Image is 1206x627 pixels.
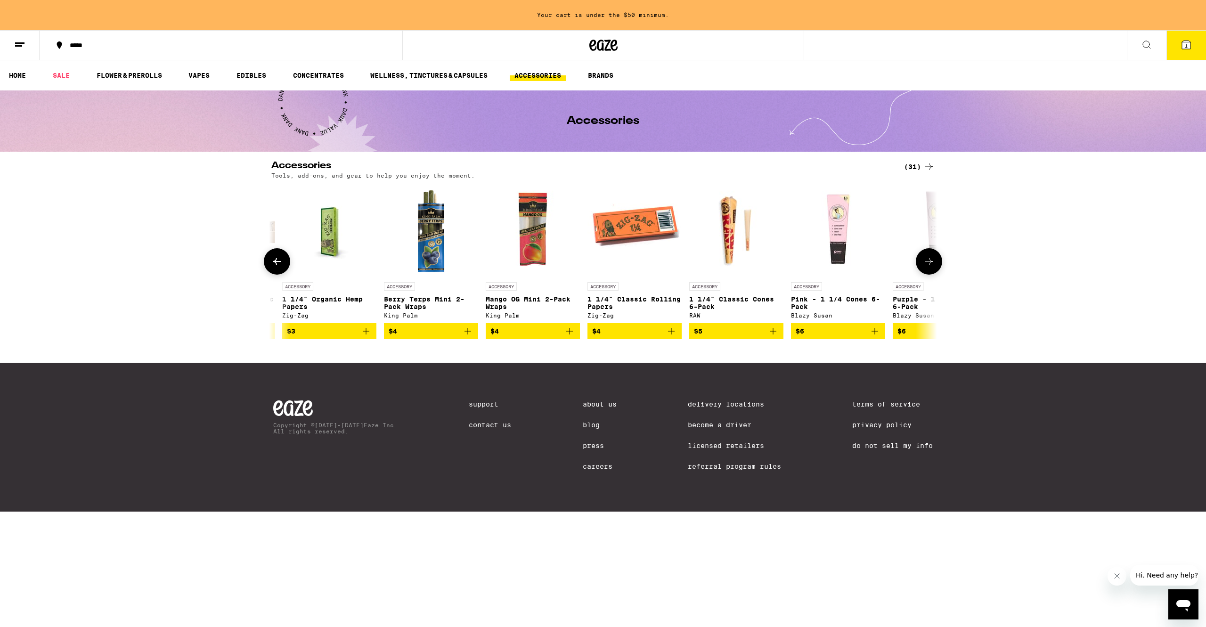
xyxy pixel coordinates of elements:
p: ACCESSORY [384,282,415,291]
a: CONCENTRATES [288,70,349,81]
a: Do Not Sell My Info [852,442,933,449]
img: Zig-Zag - 1 1/4" Organic Hemp Papers [282,183,376,277]
span: 1 [1185,43,1188,49]
p: ACCESSORY [486,282,517,291]
a: Careers [583,463,617,470]
span: $4 [389,327,397,335]
h2: Accessories [271,161,888,172]
span: $4 [490,327,499,335]
img: Zig-Zag - 1 1/4" Classic Rolling Papers [587,183,682,277]
button: Add to bag [587,323,682,339]
a: Open page for Mango OG Mini 2-Pack Wraps from King Palm [486,183,580,323]
p: Purple - 1 1/4 Cones 6-Pack [893,295,987,310]
button: Add to bag [282,323,376,339]
h1: Accessories [567,115,639,127]
p: Berry Terps Mini 2-Pack Wraps [384,295,478,310]
div: RAW [689,312,783,318]
button: Add to bag [384,323,478,339]
a: (31) [904,161,935,172]
a: EDIBLES [232,70,271,81]
a: About Us [583,400,617,408]
p: ACCESSORY [587,282,619,291]
a: Open page for Berry Terps Mini 2-Pack Wraps from King Palm [384,183,478,323]
div: King Palm [486,312,580,318]
a: ACCESSORIES [510,70,566,81]
button: Add to bag [791,323,885,339]
div: King Palm [384,312,478,318]
a: WELLNESS, TINCTURES & CAPSULES [366,70,492,81]
p: Copyright © [DATE]-[DATE] Eaze Inc. All rights reserved. [273,422,398,434]
a: Open page for 1 1/4" Organic Hemp Papers from Zig-Zag [282,183,376,323]
p: Mango OG Mini 2-Pack Wraps [486,295,580,310]
button: 1 [1166,31,1206,60]
iframe: Close message [1108,567,1126,586]
img: King Palm - Berry Terps Mini 2-Pack Wraps [384,183,478,277]
a: SALE [48,70,74,81]
img: Blazy Susan - Purple - 1 1/4 Cones 6-Pack [893,183,987,277]
span: $6 [897,327,906,335]
a: Delivery Locations [688,400,781,408]
a: Open page for 1 1/4" Classic Rolling Papers from Zig-Zag [587,183,682,323]
img: Blazy Susan - Pink - 1 1/4 Cones 6-Pack [791,183,885,277]
p: 1 1/4" Organic Hemp Papers [282,295,376,310]
a: Licensed Retailers [688,442,781,449]
p: Tools, add-ons, and gear to help you enjoy the moment. [271,172,475,179]
button: Add to bag [486,323,580,339]
div: Blazy Susan [893,312,987,318]
p: ACCESSORY [791,282,822,291]
a: Support [469,400,511,408]
a: BRANDS [583,70,618,81]
a: Become a Driver [688,421,781,429]
div: Zig-Zag [587,312,682,318]
iframe: Message from company [1130,565,1198,586]
img: King Palm - Mango OG Mini 2-Pack Wraps [486,183,580,277]
span: $3 [287,327,295,335]
a: Open page for Pink - 1 1/4 Cones 6-Pack from Blazy Susan [791,183,885,323]
div: Blazy Susan [791,312,885,318]
a: Press [583,442,617,449]
a: Contact Us [469,421,511,429]
div: Zig-Zag [282,312,376,318]
button: Add to bag [893,323,987,339]
p: 1 1/4" Classic Cones 6-Pack [689,295,783,310]
a: HOME [4,70,31,81]
a: VAPES [184,70,214,81]
a: Terms of Service [852,400,933,408]
button: Add to bag [689,323,783,339]
p: Pink - 1 1/4 Cones 6-Pack [791,295,885,310]
span: $6 [796,327,804,335]
span: $4 [592,327,601,335]
p: ACCESSORY [282,282,313,291]
img: RAW - 1 1/4" Classic Cones 6-Pack [689,183,783,277]
a: Blog [583,421,617,429]
a: FLOWER & PREROLLS [92,70,167,81]
p: ACCESSORY [893,282,924,291]
p: ACCESSORY [689,282,720,291]
a: Privacy Policy [852,421,933,429]
a: Referral Program Rules [688,463,781,470]
a: Open page for 1 1/4" Classic Cones 6-Pack from RAW [689,183,783,323]
span: $5 [694,327,702,335]
iframe: Button to launch messaging window [1168,589,1198,619]
p: 1 1/4" Classic Rolling Papers [587,295,682,310]
a: Open page for Purple - 1 1/4 Cones 6-Pack from Blazy Susan [893,183,987,323]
